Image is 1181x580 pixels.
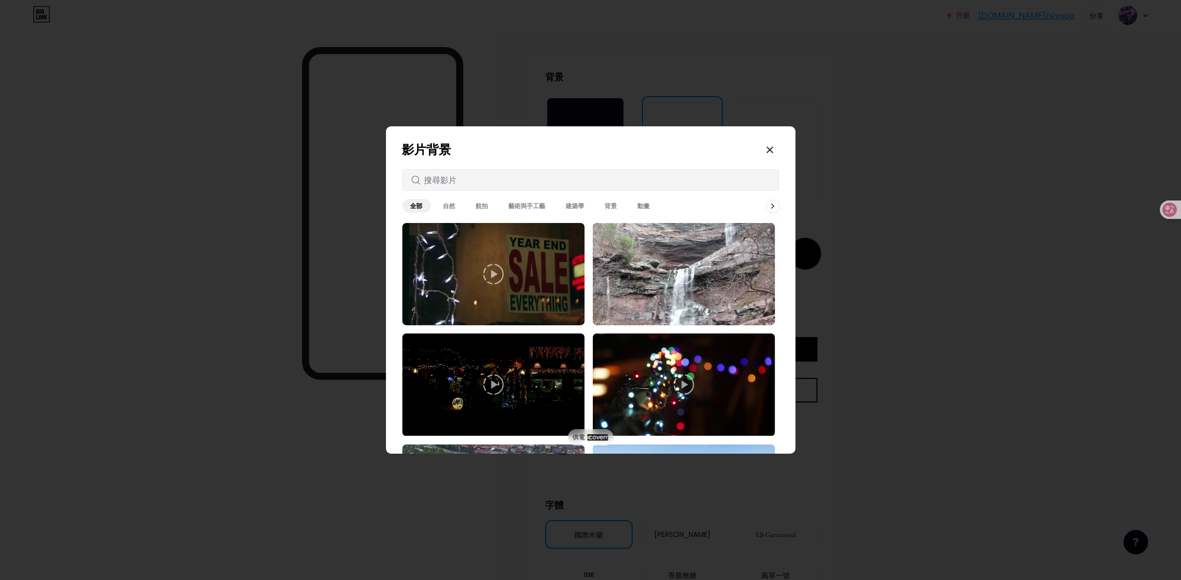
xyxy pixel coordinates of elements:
[411,202,423,210] font: 全部
[566,202,585,210] font: 建築學
[443,202,456,210] font: 自然
[638,202,650,210] font: 動畫
[476,202,488,210] font: 航拍
[402,142,452,157] font: 影片背景
[573,433,585,441] font: 供電
[605,202,617,210] font: 背景
[509,202,546,210] font: 藝術與手工藝
[424,174,770,186] input: 搜尋影片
